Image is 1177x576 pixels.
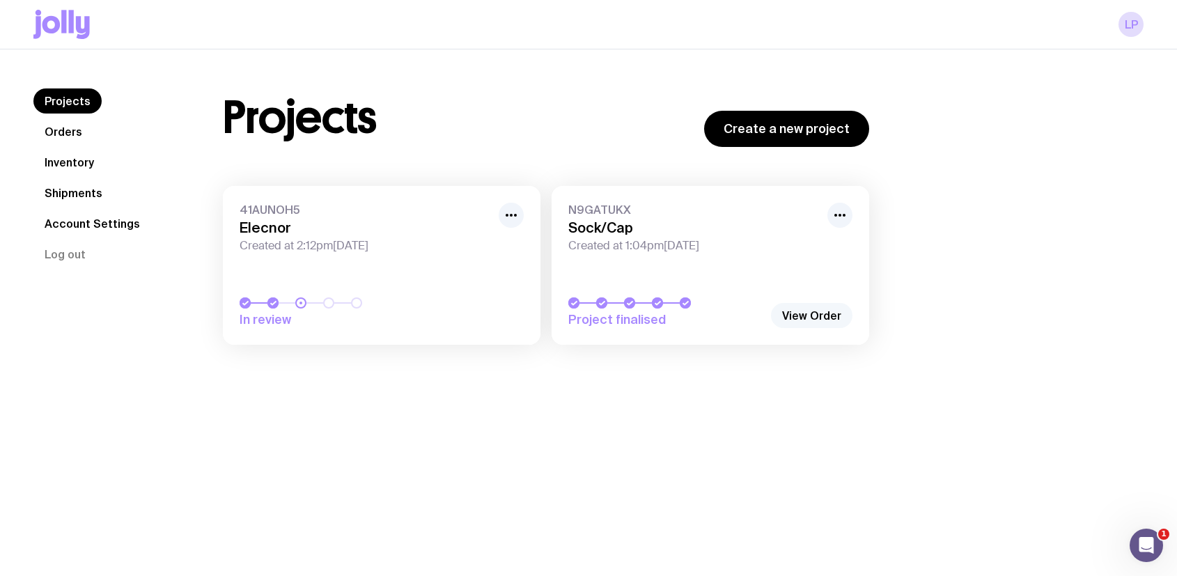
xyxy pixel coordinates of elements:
[568,203,819,217] span: N9GATUKX
[552,186,869,345] a: N9GATUKXSock/CapCreated at 1:04pm[DATE]Project finalised
[240,203,490,217] span: 41AUNOH5
[33,119,93,144] a: Orders
[240,239,490,253] span: Created at 2:12pm[DATE]
[1130,529,1163,562] iframe: Intercom live chat
[223,95,377,140] h1: Projects
[33,88,102,114] a: Projects
[33,242,97,267] button: Log out
[568,311,763,328] span: Project finalised
[33,211,151,236] a: Account Settings
[771,303,852,328] a: View Order
[1118,12,1144,37] a: LP
[1158,529,1169,540] span: 1
[568,219,819,236] h3: Sock/Cap
[33,180,114,205] a: Shipments
[33,150,105,175] a: Inventory
[240,219,490,236] h3: Elecnor
[568,239,819,253] span: Created at 1:04pm[DATE]
[704,111,869,147] a: Create a new project
[223,186,540,345] a: 41AUNOH5ElecnorCreated at 2:12pm[DATE]In review
[240,311,435,328] span: In review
